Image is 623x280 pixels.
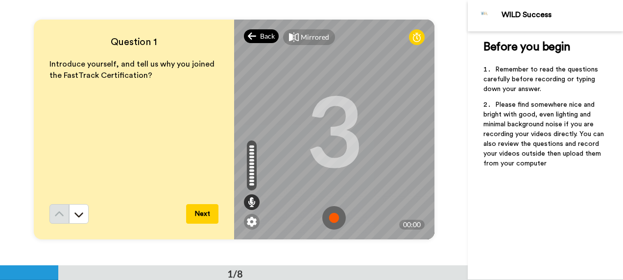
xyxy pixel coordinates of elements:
img: ic_gear.svg [247,217,257,227]
button: Next [186,204,218,224]
img: ic_record_start.svg [322,206,346,230]
span: Back [260,31,275,41]
span: Please find somewhere nice and bright with good, even lighting and minimal background noise if yo... [483,101,606,167]
h4: Question 1 [49,35,218,49]
div: WILD Success [502,10,623,20]
div: Mirrored [301,32,329,42]
div: 3 [306,93,362,166]
span: Introduce yourself, and tell us why you joined the FastTrack Certification? [49,60,216,79]
span: Remember to read the questions carefully before recording or typing down your answer. [483,66,600,93]
div: 00:00 [399,220,425,230]
div: Back [244,29,279,43]
span: Before you begin [483,41,570,53]
img: Profile Image [473,4,497,27]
